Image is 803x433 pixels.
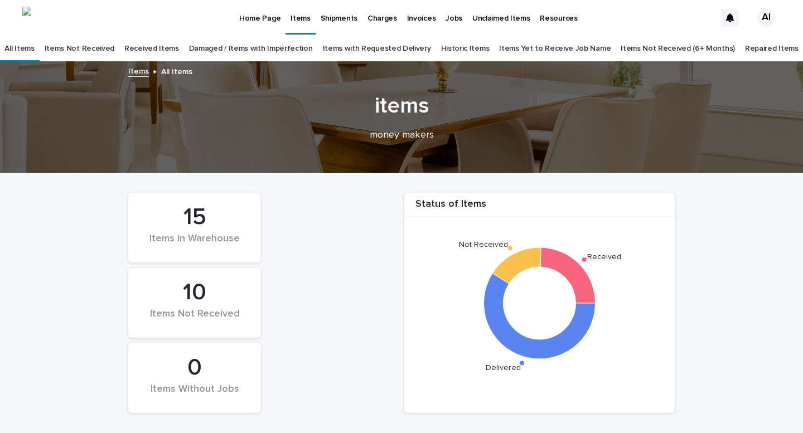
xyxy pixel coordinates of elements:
[189,36,313,62] a: Damaged / Items with Imperfection
[621,36,735,62] a: Items Not Received (6+ Months)
[147,354,242,382] div: 0
[147,383,242,407] div: Items Without Jobs
[178,129,625,142] p: money makers
[45,36,114,62] a: Items Not Received
[441,36,490,62] a: Historic Items
[404,198,675,217] div: Status of Items
[147,203,242,231] div: 15
[128,93,675,119] h1: items
[128,64,149,77] a: Items
[124,36,179,62] a: Received Items
[745,36,799,62] a: Repaired Items
[459,241,508,249] text: Not Received
[757,9,775,27] div: AI
[587,253,621,261] text: Received
[499,36,611,62] a: Items Yet to Receive Job Name
[147,233,242,256] div: Items in Warehouse
[323,36,431,62] a: Items with Requested Delivery
[486,364,521,372] text: Delivered
[161,65,192,77] p: All Items
[147,308,242,332] div: Items Not Received
[147,279,242,306] div: 10
[4,36,34,62] a: All Items
[22,7,31,29] img: 81zr5etb5XpgiKLnibNy_CApnlLsi1C8Xrx6SC-ywJU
